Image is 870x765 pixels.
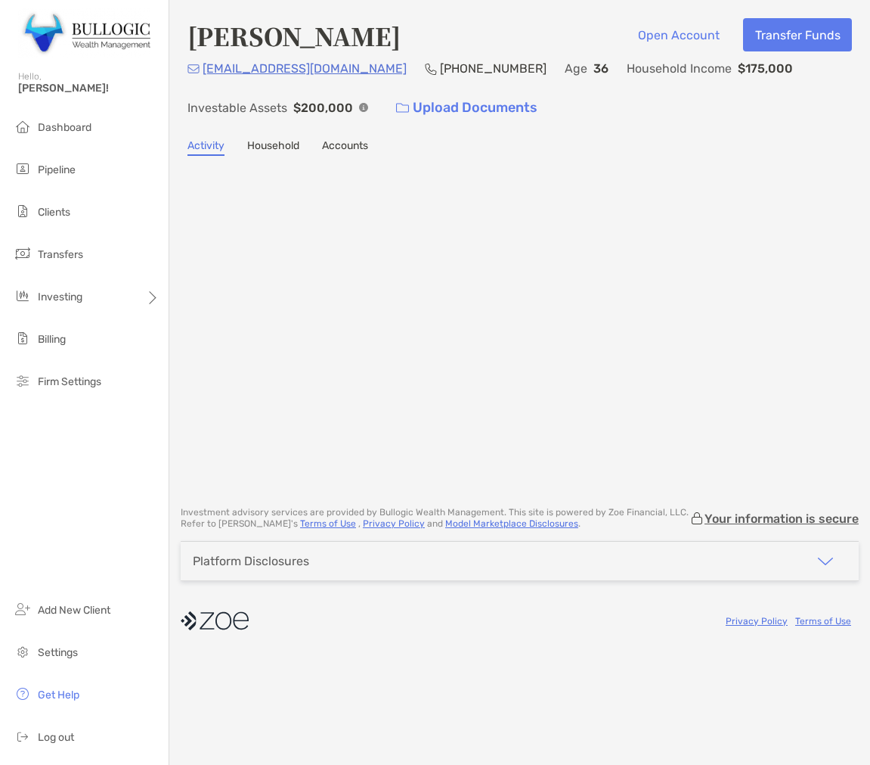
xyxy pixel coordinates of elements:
span: [PERSON_NAME]! [18,82,159,95]
p: Investment advisory services are provided by Bullogic Wealth Management . This site is powered by... [181,507,689,530]
p: [EMAIL_ADDRESS][DOMAIN_NAME] [203,59,407,78]
a: Privacy Policy [726,616,788,627]
img: Info Icon [359,103,368,112]
span: Transfers [38,248,83,261]
p: $200,000 [293,98,353,117]
p: $175,000 [738,59,793,78]
p: Your information is secure [704,512,859,526]
p: [PHONE_NUMBER] [440,59,546,78]
span: Log out [38,731,74,744]
img: investing icon [14,287,32,305]
span: Add New Client [38,604,110,617]
img: clients icon [14,202,32,220]
span: Settings [38,646,78,659]
img: icon arrow [816,552,834,571]
span: Billing [38,333,66,346]
img: transfers icon [14,244,32,263]
a: Household [247,139,299,156]
img: logout icon [14,727,32,745]
button: Open Account [626,18,731,51]
span: Get Help [38,689,79,701]
img: dashboard icon [14,117,32,135]
p: 36 [593,59,608,78]
a: Upload Documents [386,92,547,124]
img: add_new_client icon [14,600,32,618]
a: Terms of Use [795,616,851,627]
a: Terms of Use [300,518,356,529]
span: Dashboard [38,121,91,134]
img: settings icon [14,642,32,661]
img: company logo [181,604,249,638]
img: firm-settings icon [14,372,32,390]
div: Platform Disclosures [193,554,309,568]
a: Accounts [322,139,368,156]
a: Activity [187,139,224,156]
a: Model Marketplace Disclosures [445,518,578,529]
img: Zoe Logo [18,6,150,61]
span: Clients [38,206,70,219]
img: button icon [396,103,409,114]
p: Age [565,59,587,78]
img: billing icon [14,329,32,347]
button: Transfer Funds [743,18,852,51]
img: pipeline icon [14,160,32,178]
p: Household Income [627,59,732,78]
img: get-help icon [14,685,32,703]
img: Email Icon [187,64,200,73]
a: Privacy Policy [363,518,425,529]
h4: [PERSON_NAME] [187,18,401,53]
p: Investable Assets [187,98,287,117]
span: Investing [38,291,82,303]
img: Phone Icon [425,63,437,75]
span: Firm Settings [38,375,101,388]
span: Pipeline [38,163,76,176]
